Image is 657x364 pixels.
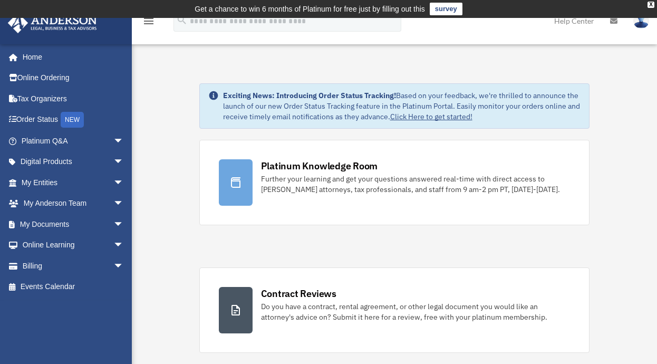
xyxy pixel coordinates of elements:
span: arrow_drop_down [113,193,134,215]
a: My Anderson Teamarrow_drop_down [7,193,140,214]
a: Online Learningarrow_drop_down [7,235,140,256]
span: arrow_drop_down [113,151,134,173]
span: arrow_drop_down [113,172,134,194]
div: NEW [61,112,84,128]
div: Further your learning and get your questions answered real-time with direct access to [PERSON_NAM... [261,174,571,195]
i: search [176,14,188,26]
a: Tax Organizers [7,88,140,109]
div: Platinum Knowledge Room [261,159,378,173]
a: survey [430,3,462,15]
div: Contract Reviews [261,287,336,300]
a: Events Calendar [7,276,140,298]
a: Contract Reviews Do you have a contract, rental agreement, or other legal document you would like... [199,267,590,353]
img: User Pic [633,13,649,28]
img: Anderson Advisors Platinum Portal [5,13,100,33]
div: close [648,2,654,8]
a: My Entitiesarrow_drop_down [7,172,140,193]
strong: Exciting News: Introducing Order Status Tracking! [223,91,396,100]
a: Online Ordering [7,68,140,89]
i: menu [142,15,155,27]
a: menu [142,18,155,27]
a: Click Here to get started! [390,112,472,121]
div: Do you have a contract, rental agreement, or other legal document you would like an attorney's ad... [261,301,571,322]
a: My Documentsarrow_drop_down [7,214,140,235]
a: Home [7,46,134,68]
div: Based on your feedback, we're thrilled to announce the launch of our new Order Status Tracking fe... [223,90,581,122]
span: arrow_drop_down [113,235,134,256]
span: arrow_drop_down [113,130,134,152]
a: Platinum Q&Aarrow_drop_down [7,130,140,151]
a: Platinum Knowledge Room Further your learning and get your questions answered real-time with dire... [199,140,590,225]
div: Get a chance to win 6 months of Platinum for free just by filling out this [195,3,425,15]
a: Digital Productsarrow_drop_down [7,151,140,173]
span: arrow_drop_down [113,214,134,235]
a: Billingarrow_drop_down [7,255,140,276]
a: Order StatusNEW [7,109,140,131]
span: arrow_drop_down [113,255,134,277]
